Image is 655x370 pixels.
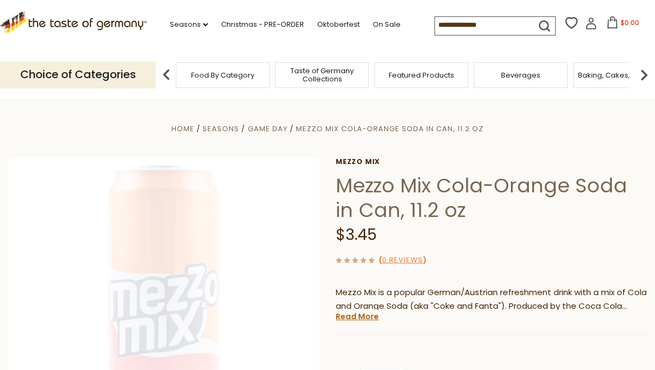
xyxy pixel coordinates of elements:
[621,18,639,27] span: $0.00
[248,124,288,134] a: Game Day
[336,157,647,166] a: Mezzo Mix
[379,255,426,265] span: ( )
[336,173,647,222] h1: Mezzo Mix Cola-Orange Soda in Can, 11.2 oz
[599,16,646,33] button: $0.00
[382,255,423,266] a: 0 Reviews
[336,311,379,322] a: Read More
[633,64,655,86] img: next arrow
[170,19,208,31] a: Seasons
[317,19,360,31] a: Oktoberfest
[336,224,377,245] span: $3.45
[191,71,254,79] a: Food By Category
[336,286,647,313] p: Mezzo Mix is a popular German/Austrian refreshment drink with a mix of Cola and Orange Soda (aka ...
[501,71,540,79] a: Beverages
[296,124,484,134] a: Mezzo Mix Cola-Orange Soda in Can, 11.2 oz
[221,19,304,31] a: Christmas - PRE-ORDER
[278,67,366,83] a: Taste of Germany Collections
[389,71,454,79] a: Featured Products
[156,64,177,86] img: previous arrow
[373,19,401,31] a: On Sale
[171,124,194,134] a: Home
[203,124,239,134] a: Seasons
